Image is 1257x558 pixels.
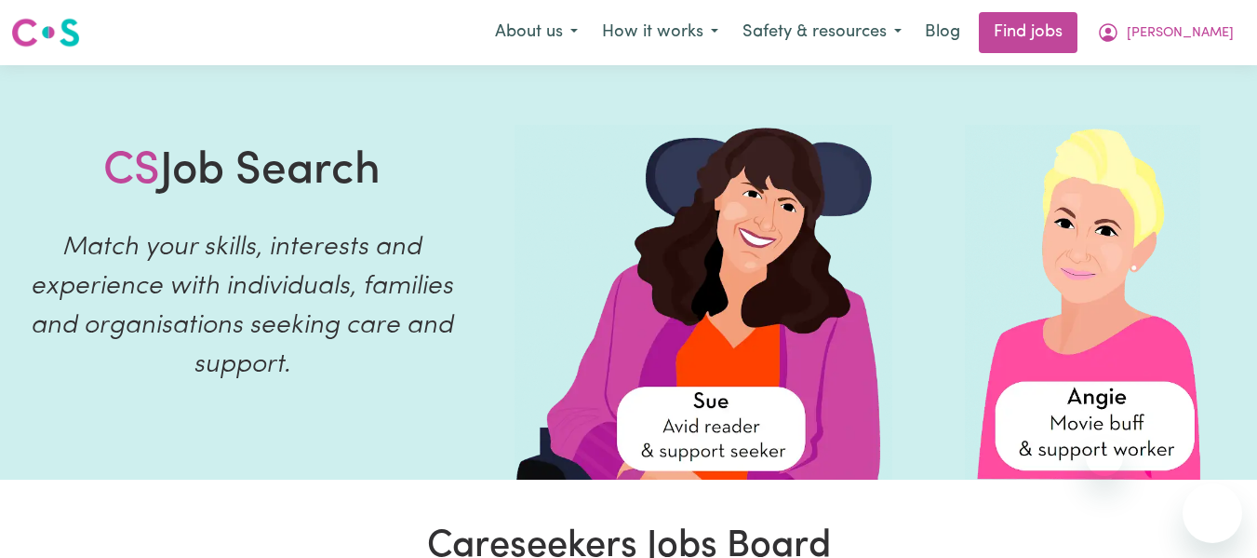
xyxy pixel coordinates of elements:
span: [PERSON_NAME] [1127,23,1234,44]
button: How it works [590,13,730,52]
span: CS [103,149,160,194]
img: Careseekers logo [11,16,80,49]
h1: Job Search [103,145,381,199]
iframe: Close message [1086,439,1123,476]
button: Safety & resources [730,13,914,52]
a: Blog [914,12,971,53]
a: Find jobs [979,12,1077,53]
iframe: Button to launch messaging window [1183,483,1242,543]
a: Careseekers logo [11,11,80,54]
button: My Account [1085,13,1246,52]
button: About us [483,13,590,52]
p: Match your skills, interests and experience with individuals, families and organisations seeking ... [22,228,462,385]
